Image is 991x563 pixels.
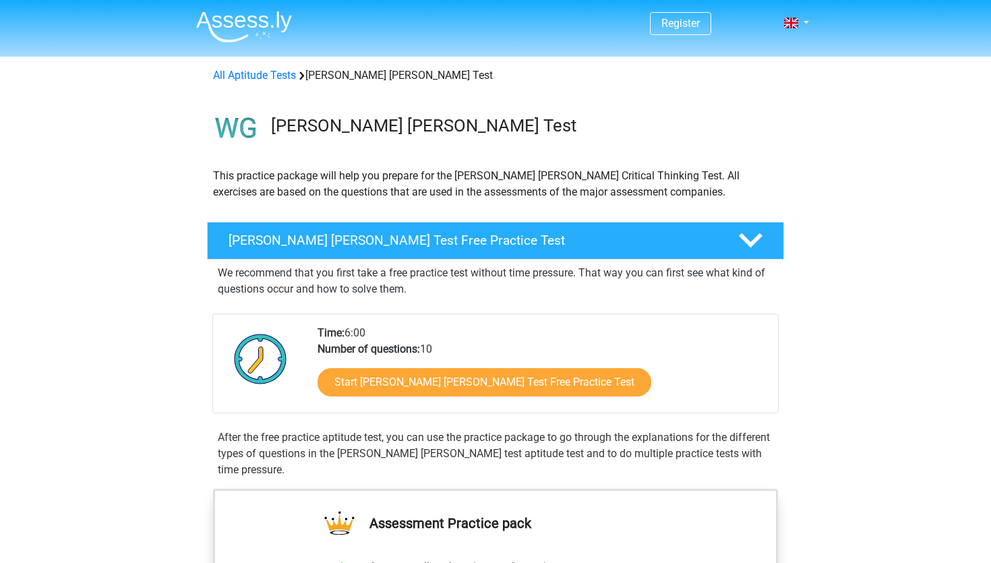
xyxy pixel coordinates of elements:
img: watson glaser test [208,100,265,157]
a: Start [PERSON_NAME] [PERSON_NAME] Test Free Practice Test [318,368,651,396]
p: We recommend that you first take a free practice test without time pressure. That way you can fir... [218,265,773,297]
div: 6:00 10 [307,325,777,413]
b: Time: [318,326,344,339]
b: Number of questions: [318,343,420,355]
div: [PERSON_NAME] [PERSON_NAME] Test [208,67,783,84]
div: After the free practice aptitude test, you can use the practice package to go through the explana... [212,429,779,478]
a: Register [661,17,700,30]
img: Assessly [196,11,292,42]
p: This practice package will help you prepare for the [PERSON_NAME] [PERSON_NAME] Critical Thinking... [213,168,778,200]
a: All Aptitude Tests [213,69,296,82]
h4: [PERSON_NAME] [PERSON_NAME] Test Free Practice Test [229,233,717,248]
h3: [PERSON_NAME] [PERSON_NAME] Test [271,115,773,136]
img: Clock [227,325,295,392]
a: [PERSON_NAME] [PERSON_NAME] Test Free Practice Test [202,222,789,260]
